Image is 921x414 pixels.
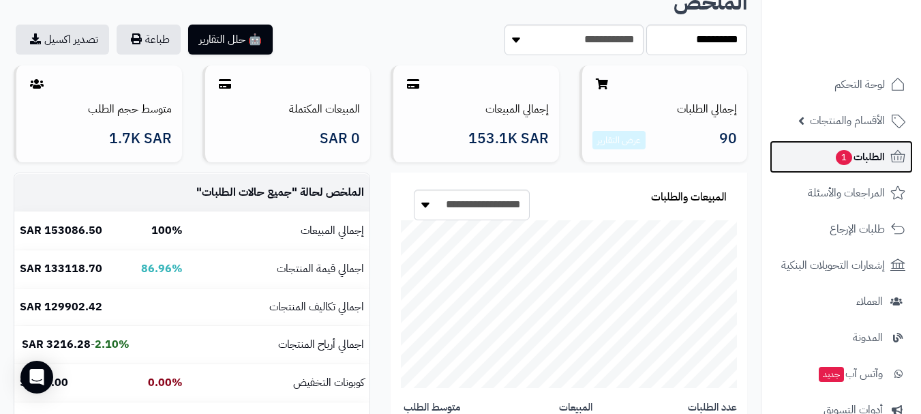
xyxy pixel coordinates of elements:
[597,133,641,147] a: عرض التقارير
[817,364,883,383] span: وآتس آب
[770,141,913,173] a: الطلبات1
[20,361,53,394] div: Open Intercom Messenger
[830,220,885,239] span: طلبات الإرجاع
[188,289,369,326] td: اجمالي تكاليف المنتجات
[151,222,183,239] b: 100%
[320,131,360,147] span: 0 SAR
[188,250,369,288] td: اجمالي قيمة المنتجات
[95,336,130,353] b: 2.10%
[188,364,369,402] td: كوبونات التخفيض
[719,131,737,150] span: 90
[109,131,172,147] span: 1.7K SAR
[770,177,913,209] a: المراجعات والأسئلة
[88,101,172,117] a: متوسط حجم الطلب
[20,261,102,277] b: 133118.70 SAR
[770,285,913,318] a: العملاء
[770,357,913,390] a: وآتس آبجديد
[808,183,885,203] span: المراجعات والأسئلة
[188,174,369,211] td: الملخص لحالة " "
[16,25,109,55] a: تصدير اكسيل
[853,328,883,347] span: المدونة
[810,111,885,130] span: الأقسام والمنتجات
[14,326,135,364] td: -
[188,212,369,250] td: إجمالي المبيعات
[202,184,292,201] span: جميع حالات الطلبات
[148,374,183,391] b: 0.00%
[819,367,844,382] span: جديد
[834,147,885,166] span: الطلبات
[289,101,360,117] a: المبيعات المكتملة
[117,25,181,55] button: طباعة
[188,25,273,55] button: 🤖 حلل التقارير
[770,249,913,282] a: إشعارات التحويلات البنكية
[468,131,549,147] span: 153.1K SAR
[188,326,369,364] td: اجمالي أرباح المنتجات
[677,101,737,117] a: إجمالي الطلبات
[836,150,852,165] span: 1
[770,68,913,101] a: لوحة التحكم
[20,299,102,315] b: 129902.42 SAR
[834,75,885,94] span: لوحة التحكم
[20,374,68,391] b: 0.00 SAR
[485,101,549,117] a: إجمالي المبيعات
[770,213,913,246] a: طلبات الإرجاع
[856,292,883,311] span: العملاء
[651,192,727,204] h3: المبيعات والطلبات
[20,222,102,239] b: 153086.50 SAR
[770,321,913,354] a: المدونة
[141,261,183,277] b: 86.96%
[22,336,91,353] b: 3216.28 SAR
[781,256,885,275] span: إشعارات التحويلات البنكية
